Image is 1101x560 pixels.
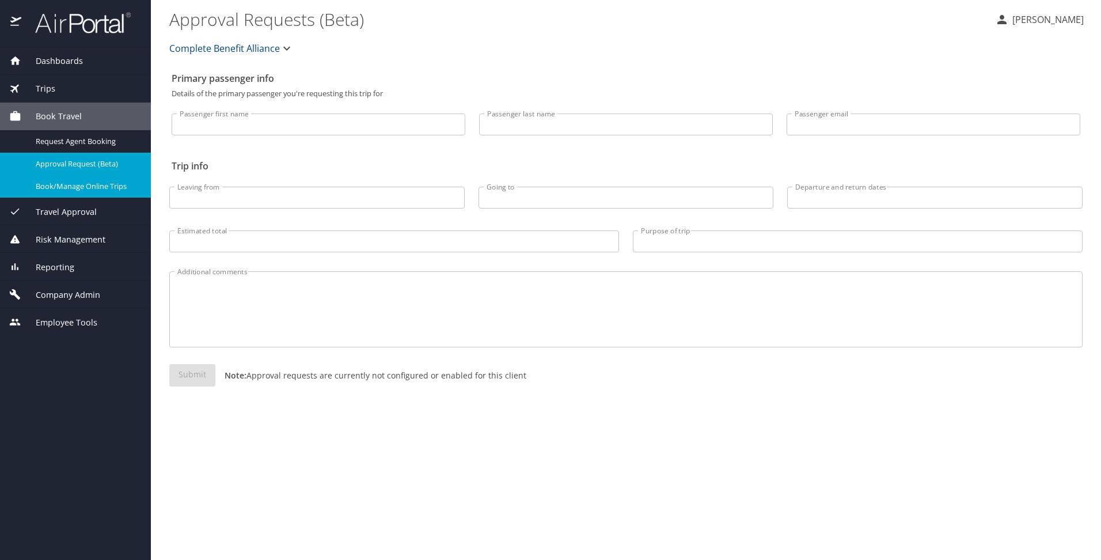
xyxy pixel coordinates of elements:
[36,181,137,192] span: Book/Manage Online Trips
[172,90,1080,97] p: Details of the primary passenger you're requesting this trip for
[172,69,1080,88] h2: Primary passenger info
[225,370,246,381] strong: Note:
[36,158,137,169] span: Approval Request (Beta)
[10,12,22,34] img: icon-airportal.png
[165,37,298,60] button: Complete Benefit Alliance
[21,233,105,246] span: Risk Management
[215,369,526,381] p: Approval requests are currently not configured or enabled for this client
[21,55,83,67] span: Dashboards
[21,289,100,301] span: Company Admin
[21,261,74,274] span: Reporting
[172,157,1080,175] h2: Trip info
[36,136,137,147] span: Request Agent Booking
[990,9,1088,30] button: [PERSON_NAME]
[169,1,986,37] h1: Approval Requests (Beta)
[169,40,280,56] span: Complete Benefit Alliance
[21,206,97,218] span: Travel Approval
[21,82,55,95] span: Trips
[21,110,82,123] span: Book Travel
[1009,13,1084,27] p: [PERSON_NAME]
[22,12,131,34] img: airportal-logo.png
[21,316,97,329] span: Employee Tools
